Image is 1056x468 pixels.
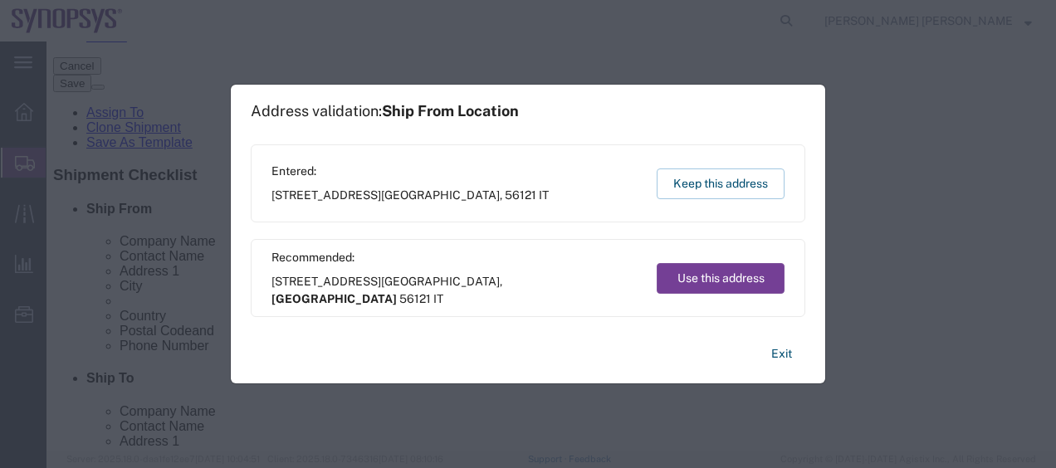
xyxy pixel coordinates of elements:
span: [STREET_ADDRESS] , [271,273,641,308]
span: Entered: [271,163,549,180]
button: Use this address [657,263,785,294]
button: Exit [758,339,805,368]
span: [GEOGRAPHIC_DATA] [271,292,397,305]
span: [GEOGRAPHIC_DATA] [381,188,500,202]
button: Keep this address [657,168,785,199]
h1: Address validation: [251,102,519,120]
span: IT [539,188,549,202]
span: [GEOGRAPHIC_DATA] [381,275,500,288]
span: 56121 [505,188,536,202]
span: IT [433,292,443,305]
span: [STREET_ADDRESS] , [271,187,549,204]
span: 56121 [399,292,431,305]
span: Recommended: [271,249,641,266]
span: Ship From Location [382,102,519,119]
